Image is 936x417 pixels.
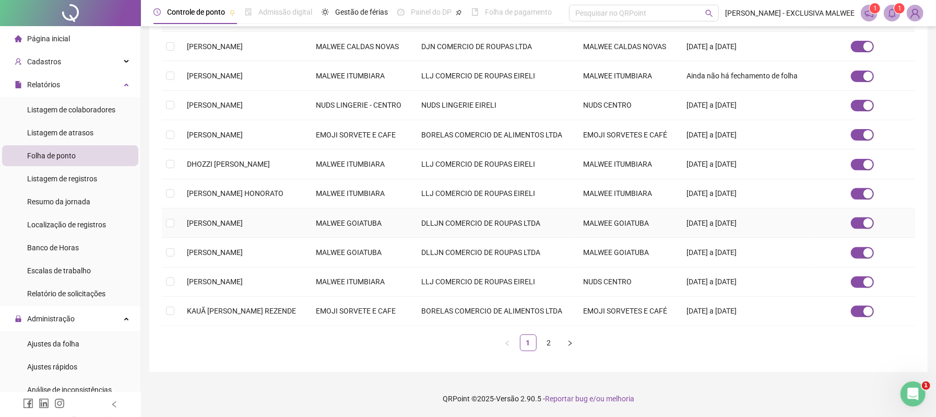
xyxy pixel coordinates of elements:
[187,160,270,168] span: DHOZZI [PERSON_NAME]
[15,58,22,65] span: user-add
[187,42,243,51] span: [PERSON_NAME]
[307,149,412,179] td: MALWEE ITUMBIARA
[187,101,243,109] span: [PERSON_NAME]
[678,149,810,179] td: [DATE] a [DATE]
[705,9,713,17] span: search
[864,8,874,18] span: notification
[187,219,243,227] span: [PERSON_NAME]
[27,340,79,348] span: Ajustes da folha
[894,3,905,14] sup: 1
[575,297,678,326] td: EMOJI SORVETES E CAFÉ
[901,381,926,407] iframe: Intercom live chat
[413,268,575,297] td: LLJ COMERCIO DE ROUPAS EIRELI
[27,244,79,252] span: Banco de Horas
[413,209,575,238] td: DLLJN COMERCIO DE ROUPAS LTDA
[229,9,235,16] span: pushpin
[413,61,575,90] td: LLJ COMERCIO DE ROUPAS EIRELI
[562,334,578,351] li: Próxima página
[23,398,33,409] span: facebook
[322,8,329,16] span: sun
[27,221,106,229] span: Localização de registros
[15,81,22,88] span: file
[887,8,897,18] span: bell
[307,120,412,149] td: EMOJI SORVETE E CAFE
[575,61,678,90] td: MALWEE ITUMBIARA
[678,238,810,267] td: [DATE] a [DATE]
[27,315,75,323] span: Administração
[922,381,930,390] span: 1
[187,72,243,80] span: [PERSON_NAME]
[575,238,678,267] td: MALWEE GOIATUBA
[575,149,678,179] td: MALWEE ITUMBIARA
[485,8,552,16] span: Folha de pagamento
[27,34,70,43] span: Página inicial
[520,334,537,351] li: 1
[898,5,902,12] span: 1
[678,32,810,61] td: [DATE] a [DATE]
[562,334,578,351] button: right
[307,32,412,61] td: MALWEE CALDAS NOVAS
[27,175,97,183] span: Listagem de registros
[575,179,678,209] td: MALWEE ITUMBIARA
[575,268,678,297] td: NUDS CENTRO
[520,335,536,351] a: 1
[187,307,296,315] span: KAUÃ [PERSON_NAME] REZENDE
[686,72,798,80] span: Ainda não há fechamento de folha
[575,209,678,238] td: MALWEE GOIATUBA
[907,5,923,21] img: 7489
[307,238,412,267] td: MALWEE GOIATUBA
[678,297,810,326] td: [DATE] a [DATE]
[187,131,243,139] span: [PERSON_NAME]
[153,8,161,16] span: clock-circle
[27,386,112,394] span: Análise de inconsistências
[678,91,810,120] td: [DATE] a [DATE]
[27,152,76,160] span: Folha de ponto
[545,395,634,403] span: Reportar bug e/ou melhoria
[167,8,225,16] span: Controle de ponto
[725,7,855,19] span: [PERSON_NAME] - EXCLUSIVA MALWEE
[456,9,462,16] span: pushpin
[870,3,880,14] sup: 1
[541,334,558,351] li: 2
[27,106,115,114] span: Listagem de colaboradores
[499,334,516,351] button: left
[39,398,49,409] span: linkedin
[187,248,243,257] span: [PERSON_NAME]
[141,380,936,417] footer: QRPoint © 2025 - 2.90.5 -
[678,209,810,238] td: [DATE] a [DATE]
[258,8,312,16] span: Admissão digital
[307,297,412,326] td: EMOJI SORVETE E CAFE
[413,149,575,179] td: LLJ COMERCIO DE ROUPAS EIRELI
[499,334,516,351] li: Página anterior
[307,209,412,238] td: MALWEE GOIATUBA
[873,5,877,12] span: 1
[413,120,575,149] td: BORELAS COMERCIO DE ALIMENTOS LTDA
[471,8,479,16] span: book
[27,57,61,66] span: Cadastros
[307,61,412,90] td: MALWEE ITUMBIARA
[15,315,22,322] span: lock
[307,179,412,209] td: MALWEE ITUMBIARA
[245,8,252,16] span: file-done
[27,129,93,137] span: Listagem de atrasos
[27,198,90,206] span: Resumo da jornada
[15,35,22,42] span: home
[54,398,65,409] span: instagram
[27,363,77,371] span: Ajustes rápidos
[27,289,105,298] span: Relatório de solicitações
[413,179,575,209] td: LLJ COMERCIO DE ROUPAS EIRELI
[111,401,118,408] span: left
[504,340,511,346] span: left
[413,297,575,326] td: BORELAS COMERCIO DE ALIMENTOS LTDA
[187,277,243,286] span: [PERSON_NAME]
[678,120,810,149] td: [DATE] a [DATE]
[411,8,452,16] span: Painel do DP
[397,8,405,16] span: dashboard
[575,91,678,120] td: NUDS CENTRO
[678,179,810,209] td: [DATE] a [DATE]
[27,80,60,89] span: Relatórios
[187,189,283,198] span: [PERSON_NAME] HONORATO
[678,268,810,297] td: [DATE] a [DATE]
[567,340,573,346] span: right
[575,120,678,149] td: EMOJI SORVETES E CAFÉ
